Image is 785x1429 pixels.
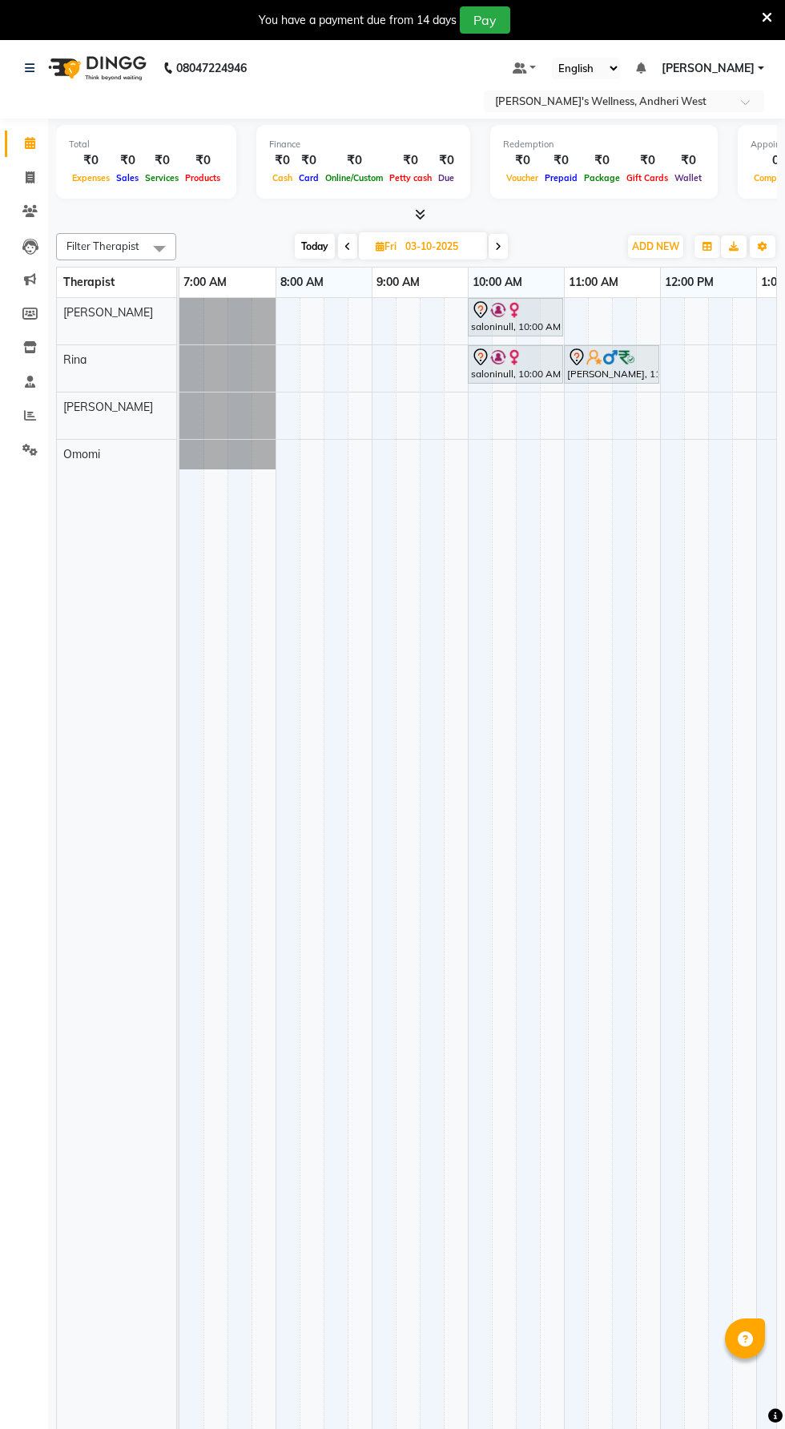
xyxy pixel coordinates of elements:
div: Redemption [503,138,705,151]
button: ADD NEW [628,235,683,258]
span: Petty cash [386,172,435,183]
div: ₹0 [435,151,457,170]
div: Finance [269,138,457,151]
span: Products [182,172,223,183]
span: Omomi [63,447,100,461]
iframe: chat widget [718,1365,769,1413]
img: logo [41,46,151,91]
div: saloninull, 10:00 AM-11:00 AM, [DATE] Offer 60 Min [469,300,562,334]
div: ₹0 [541,151,581,170]
span: Card [296,172,322,183]
span: Sales [113,172,142,183]
a: 10:00 AM [469,271,526,294]
span: ADD NEW [632,240,679,252]
span: Online/Custom [322,172,386,183]
span: [PERSON_NAME] [662,60,755,77]
div: ₹0 [113,151,142,170]
a: 9:00 AM [372,271,424,294]
span: Expenses [69,172,113,183]
a: 8:00 AM [276,271,328,294]
span: Package [581,172,623,183]
a: 12:00 PM [661,271,718,294]
div: You have a payment due from 14 days [259,12,457,29]
div: [PERSON_NAME], 11:00 AM-12:00 PM, [DATE] Offer 60 Min [566,348,658,381]
div: ₹0 [671,151,705,170]
span: Gift Cards [623,172,671,183]
span: Rina [63,352,87,367]
span: Voucher [503,172,541,183]
span: Cash [269,172,296,183]
span: Wallet [671,172,705,183]
span: Fri [372,240,401,252]
div: Total [69,138,223,151]
span: Filter Therapist [66,240,139,252]
span: Therapist [63,275,115,289]
span: Prepaid [541,172,581,183]
div: ₹0 [322,151,386,170]
span: Today [295,234,335,259]
div: saloninull, 10:00 AM-11:00 AM, [DATE] Offer 60 Min [469,348,562,381]
b: 08047224946 [176,46,247,91]
div: ₹0 [386,151,435,170]
span: [PERSON_NAME] [63,305,153,320]
div: ₹0 [581,151,623,170]
div: ₹0 [142,151,182,170]
div: ₹0 [503,151,541,170]
div: ₹0 [296,151,322,170]
span: Services [142,172,182,183]
div: ₹0 [182,151,223,170]
input: 2025-10-03 [401,235,481,259]
span: [PERSON_NAME] [63,400,153,414]
span: Due [435,172,457,183]
button: Pay [460,6,510,34]
a: 7:00 AM [179,271,231,294]
a: 11:00 AM [565,271,622,294]
div: ₹0 [623,151,671,170]
div: ₹0 [69,151,113,170]
div: ₹0 [269,151,296,170]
